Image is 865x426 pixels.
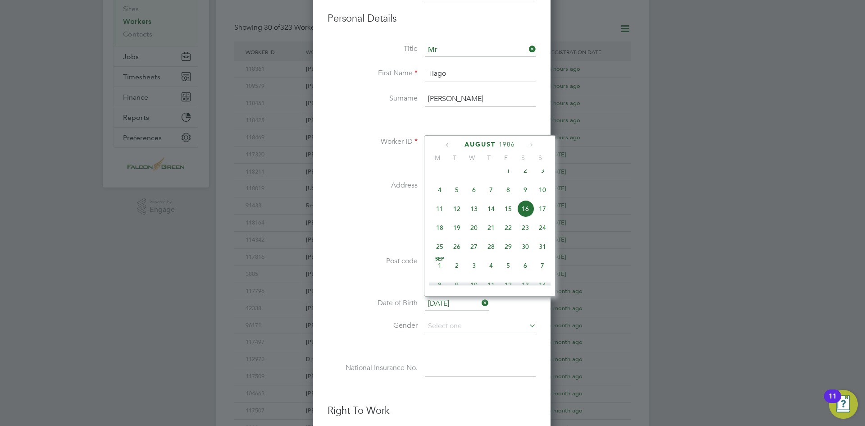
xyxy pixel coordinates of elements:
label: Gender [328,321,418,330]
span: 20 [465,219,483,236]
span: 16 [517,200,534,217]
span: F [497,154,514,162]
span: T [480,154,497,162]
span: 26 [448,238,465,255]
span: 12 [500,276,517,293]
span: 6 [517,257,534,274]
span: 18 [431,219,448,236]
span: 11 [483,276,500,293]
span: Sep [431,257,448,261]
label: Date of Birth [328,298,418,308]
span: S [532,154,549,162]
label: Address [328,181,418,190]
span: 2 [517,162,534,179]
span: 6 [465,181,483,198]
span: 4 [483,257,500,274]
span: 22 [500,219,517,236]
span: 30 [517,238,534,255]
label: Title [328,44,418,54]
span: 8 [500,181,517,198]
span: 10 [534,181,551,198]
span: 24 [534,219,551,236]
span: 27 [465,238,483,255]
span: August [464,141,496,148]
label: National Insurance No. [328,363,418,373]
span: 10 [465,276,483,293]
span: 3 [534,162,551,179]
span: M [429,154,446,162]
label: First Name [328,69,418,78]
span: 14 [534,276,551,293]
span: 1 [500,162,517,179]
label: Worker ID [328,137,418,147]
span: 15 [500,200,517,217]
span: 11 [431,200,448,217]
span: 19 [448,219,465,236]
span: 17 [534,200,551,217]
div: 11 [829,396,837,408]
span: 8 [431,276,448,293]
span: S [514,154,532,162]
span: 1 [431,257,448,274]
span: 9 [448,276,465,293]
span: 31 [534,238,551,255]
input: Select one [425,43,536,57]
span: 7 [534,257,551,274]
span: 14 [483,200,500,217]
span: 1986 [499,141,515,148]
span: W [463,154,480,162]
span: 13 [517,276,534,293]
h3: Right To Work [328,404,536,417]
span: 5 [500,257,517,274]
h3: Personal Details [328,12,536,25]
span: 5 [448,181,465,198]
label: Post code [328,257,418,266]
span: 23 [517,219,534,236]
label: Surname [328,94,418,103]
span: 25 [431,238,448,255]
button: Open Resource Center, 11 new notifications [829,390,858,419]
span: 9 [517,181,534,198]
span: 13 [465,200,483,217]
span: 29 [500,238,517,255]
span: 12 [448,200,465,217]
span: T [446,154,463,162]
span: 3 [465,257,483,274]
input: Select one [425,297,489,311]
input: Select one [425,320,536,333]
span: 4 [431,181,448,198]
span: 28 [483,238,500,255]
span: 21 [483,219,500,236]
span: 7 [483,181,500,198]
span: 2 [448,257,465,274]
